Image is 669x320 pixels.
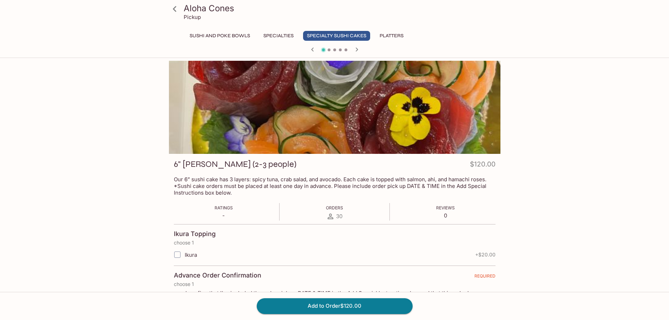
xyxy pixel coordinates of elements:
button: Add to Order$120.00 [257,298,413,314]
p: Our 6” sushi cake has 3 layers: spicy tuna, crab salad, and avocado. Each cake is topped with sal... [174,176,496,196]
p: choose 1 [174,240,496,246]
div: 6" Sushi Cake (2-3 people) [169,61,500,154]
span: Ikura [185,252,197,258]
p: choose 1 [174,281,496,287]
span: REQUIRED [474,273,496,281]
h3: 6" [PERSON_NAME] (2-3 people) [174,159,296,170]
span: Orders [326,205,343,210]
span: + $20.00 [475,252,496,257]
h4: $120.00 [470,159,496,172]
button: Specialty Sushi Cakes [303,31,370,41]
span: 30 [336,213,342,220]
h3: Aloha Cones [184,3,498,14]
button: Specialties [260,31,297,41]
p: - [215,212,233,219]
button: Platters [376,31,407,41]
h4: Advance Order Confirmation [174,272,261,279]
p: Pickup [184,14,201,20]
span: I confirm that I’ve included the order pick up DATE & TIME in the Add Special Instructions box an... [185,290,490,303]
p: 0 [436,212,455,219]
button: Sushi and Poke Bowls [186,31,254,41]
h4: Ikura Topping [174,230,216,238]
span: Reviews [436,205,455,210]
span: Ratings [215,205,233,210]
